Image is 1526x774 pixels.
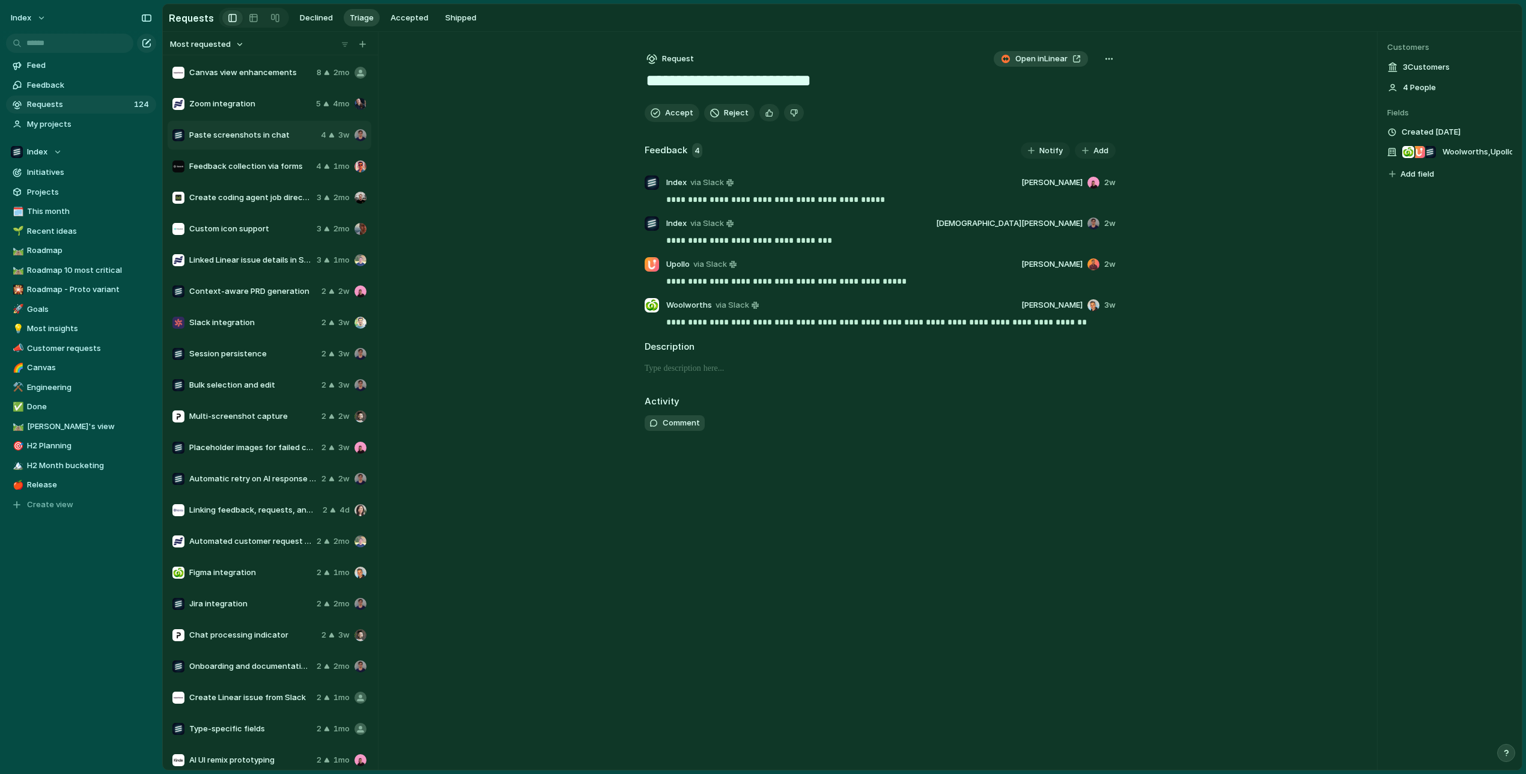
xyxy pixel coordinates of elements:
span: Index [27,146,47,158]
button: 🎯 [11,440,23,452]
span: Custom icon support [189,223,312,235]
span: 2 [317,692,321,704]
span: Requests [27,99,130,111]
button: 🗓️ [11,206,23,218]
a: via Slack [713,298,761,312]
a: Feed [6,56,156,75]
span: 2 [321,379,326,391]
span: Paste screenshots in chat [189,129,316,141]
span: Comment [663,417,700,429]
span: 2 [317,535,321,547]
button: Add [1075,142,1116,159]
span: 1mo [333,160,350,172]
div: 🏔️ [13,459,21,472]
div: 🎯 [13,439,21,453]
button: 🍎 [11,479,23,491]
span: Fields [1387,107,1512,119]
span: [PERSON_NAME] [1021,258,1083,270]
span: Canvas view enhancements [189,67,312,79]
button: Declined [294,9,339,27]
span: Add [1093,145,1108,157]
span: Notify [1039,145,1063,157]
button: Reject [704,104,755,122]
span: Most insights [27,323,152,335]
span: 2mo [333,535,350,547]
span: 4 [321,129,326,141]
button: Accepted [385,9,434,27]
span: Projects [27,186,152,198]
span: Open in Linear [1015,53,1068,65]
span: Chat processing indicator [189,629,317,641]
span: 3 [317,254,321,266]
span: 4 People [1403,82,1436,94]
div: 🛤️Roadmap 10 most critical [6,261,156,279]
span: 2w [338,473,350,485]
span: 3w [338,442,350,454]
span: [PERSON_NAME] [1021,299,1083,311]
div: 📣Customer requests [6,340,156,358]
span: 2 [321,317,326,329]
span: 2mo [333,660,350,672]
span: 1mo [333,692,350,704]
span: 4d [339,504,350,516]
button: Request [645,51,696,67]
button: Index [5,8,52,28]
span: Create Linear issue from Slack [189,692,312,704]
span: Initiatives [27,166,152,178]
span: Declined [300,12,333,24]
button: 🎇 [11,284,23,296]
a: 🎇Roadmap - Proto variant [6,281,156,299]
span: 124 [134,99,151,111]
span: 3 [317,192,321,204]
div: 📣 [13,341,21,355]
span: Create coding agent job directly from feedback [189,192,312,204]
button: Triage [344,9,380,27]
span: 4 [316,160,321,172]
div: 🛤️Roadmap [6,242,156,260]
span: 1mo [333,567,350,579]
a: Feedback [6,76,156,94]
button: ✅ [11,401,23,413]
a: 🛤️[PERSON_NAME]'s view [6,418,156,436]
span: Most requested [170,38,231,50]
span: Goals [27,303,152,315]
span: Woolworths [666,299,712,311]
span: Created [DATE] [1402,126,1461,138]
span: Triage [350,12,374,24]
span: Customer requests [27,343,152,355]
span: 3 Customer s [1403,61,1450,73]
span: 2 [317,567,321,579]
span: Onboarding and documentation improvements [189,660,312,672]
span: Linking feedback, requests, and projects [189,504,318,516]
a: ✅Done [6,398,156,416]
span: H2 Planning [27,440,152,452]
button: Accept [645,104,699,122]
button: 🛤️ [11,421,23,433]
span: Recent ideas [27,225,152,237]
a: via Slack [688,175,736,190]
div: 🛤️ [13,263,21,277]
span: Bulk selection and edit [189,379,317,391]
span: 2 [317,660,321,672]
span: Automatic retry on AI response failures [189,473,317,485]
span: Engineering [27,382,152,394]
span: Multi-screenshot capture [189,410,317,422]
a: ⚒️Engineering [6,379,156,397]
span: 2w [1104,218,1116,230]
button: 🚀 [11,303,23,315]
span: 2 [321,285,326,297]
button: Add field [1387,166,1436,182]
span: 8 [317,67,321,79]
span: via Slack [690,218,724,230]
span: Index [666,218,687,230]
h2: Feedback [645,144,687,157]
span: 1mo [333,254,350,266]
button: Index [6,143,156,161]
span: 2 [321,442,326,454]
span: 1mo [333,723,350,735]
span: My projects [27,118,152,130]
span: 2 [323,504,327,516]
a: 🎯H2 Planning [6,437,156,455]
